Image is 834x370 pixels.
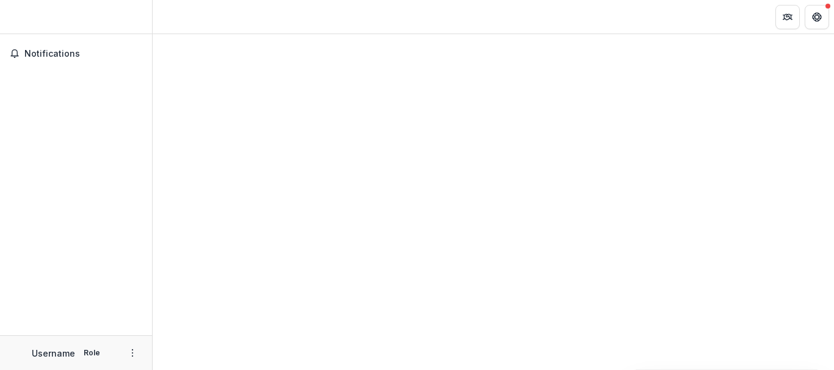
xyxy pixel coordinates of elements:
button: Notifications [5,44,147,63]
span: Notifications [24,49,142,59]
p: Role [80,347,104,358]
button: Partners [775,5,800,29]
p: Username [32,347,75,360]
button: Get Help [805,5,829,29]
button: More [125,346,140,360]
